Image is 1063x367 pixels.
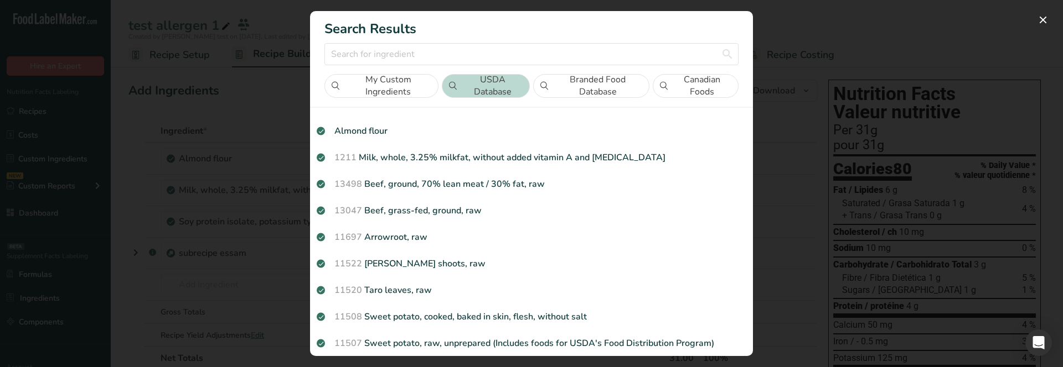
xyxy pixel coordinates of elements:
button: Branded Food Database [533,74,649,98]
span: 11507 [334,337,362,349]
p: Milk, whole, 3.25% milkfat, without added vitamin A and [MEDICAL_DATA] [317,151,746,164]
input: Search for ingredient [324,43,739,65]
h1: Search Results [324,22,739,35]
span: 11697 [334,231,362,243]
span: 11522 [334,258,362,270]
span: 1211 [334,151,357,164]
span: 11520 [334,284,362,296]
span: 13498 [334,178,362,190]
span: 13047 [334,205,362,217]
span: 11508 [334,311,362,323]
p: Sweet potato, cooked, baked in skin, flesh, without salt [317,310,746,323]
p: Sweet potato, raw, unprepared (Includes foods for USDA's Food Distribution Program) [317,337,746,350]
p: Almond flour [317,124,746,138]
p: [PERSON_NAME] shoots, raw [317,257,746,270]
p: Arrowroot, raw [317,230,746,244]
div: Open Intercom Messenger [1025,329,1052,356]
button: USDA Database [442,74,530,98]
p: Taro leaves, raw [317,284,746,297]
p: Beef, ground, 70% lean meat / 30% fat, raw [317,177,746,191]
button: My Custom Ingredients [324,74,438,98]
button: Canadian Foods [653,74,739,98]
p: Beef, grass-fed, ground, raw [317,204,746,217]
